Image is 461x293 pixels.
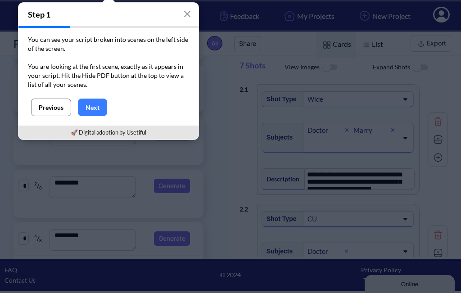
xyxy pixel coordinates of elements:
h4: Step 1 [18,3,199,26]
button: Previous [31,99,71,116]
p: You are looking at the first scene, exactly as it appears in your script. Hit the Hide PDF button... [28,62,189,89]
p: You can see your script broken into scenes on the left side of the screen. [28,35,189,62]
a: 🚀 Digital adoption by Usetiful [71,129,146,136]
div: Online [7,8,83,14]
button: Next [78,99,107,116]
